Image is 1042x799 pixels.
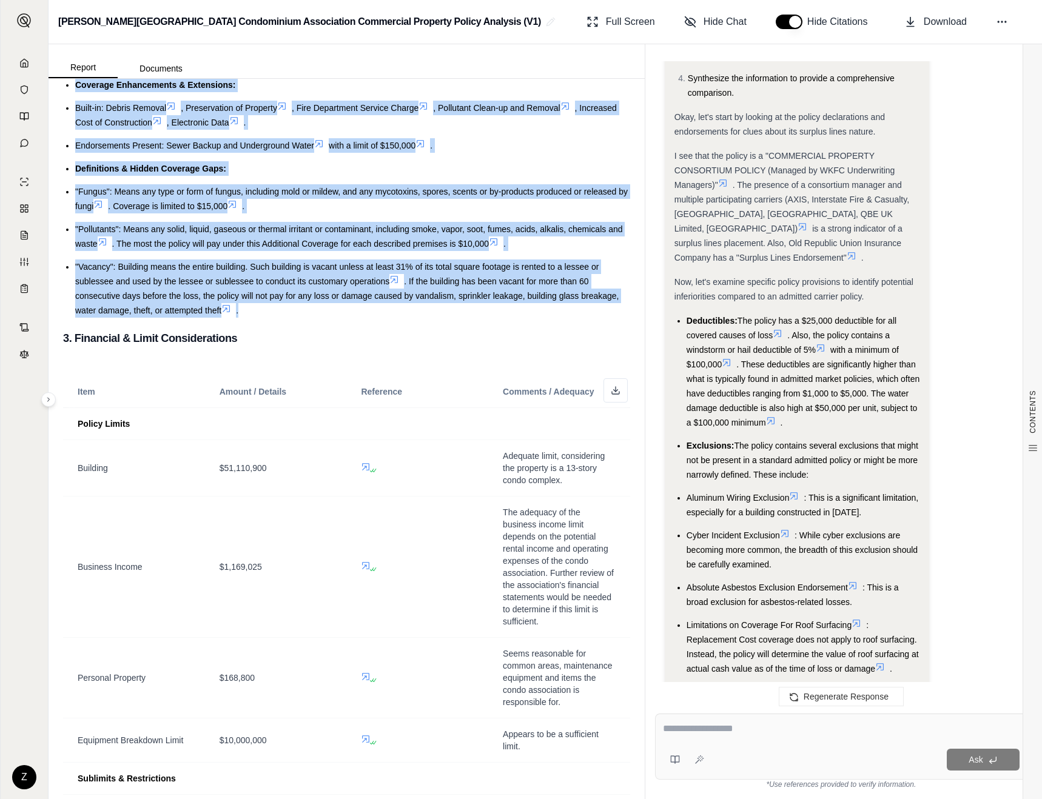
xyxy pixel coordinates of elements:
span: Absolute Asbestos Exclusion Endorsement [687,583,848,592]
span: Endorsements Present: Sewer Backup and Underground Water [75,141,314,150]
a: Contract Analysis [8,315,41,339]
span: Equipment Breakdown Limit [78,735,183,745]
span: Hide Chat [704,15,747,29]
a: Coverage Table [8,276,41,301]
span: Policy Limits [78,419,130,429]
span: with a limit of $150,000 [329,141,415,150]
span: . [503,239,506,249]
span: Download [924,15,967,29]
span: Reference [361,387,402,396]
span: Amount / Details [220,387,286,396]
span: Sublimits & Restrictions [78,774,176,783]
span: . The most the policy will pay under this Additional Coverage for each described premises is $10,000 [112,239,489,249]
a: Claim Coverage [8,223,41,247]
a: Prompt Library [8,104,41,129]
div: Z [12,765,36,789]
span: : This is a broad exclusion for asbestos-related losses. [687,583,899,607]
a: Legal Search Engine [8,342,41,366]
span: Regenerate Response [804,692,889,701]
span: $51,110,900 [220,463,267,473]
span: The policy has a $25,000 deductible for all covered causes of loss [687,316,896,340]
span: Limitations on Coverage For Roof Surfacing [687,620,852,630]
span: CONTENTS [1028,390,1038,433]
span: Business Income [78,562,143,572]
button: Hide Chat [679,10,751,34]
a: Policy Comparisons [8,196,41,221]
span: Seems reasonable for common areas, maintenance equipment and items the condo association is respo... [503,649,613,707]
span: : Replacement Cost coverage does not apply to roof surfacing. Instead, the policy will determine ... [687,620,919,674]
button: Report [49,58,118,78]
span: . [244,118,246,127]
img: Expand sidebar [17,13,32,28]
span: . If the building has been vacant for more than 60 consecutive days before the loss, the policy w... [75,276,619,315]
button: Expand sidebar [12,8,36,33]
span: . [242,201,244,211]
a: Home [8,51,41,75]
span: is a strong indicator of a surplus lines placement. Also, Old Republic Union Insurance Company ha... [674,224,903,262]
button: Expand sidebar [41,392,56,407]
button: Download [899,10,972,34]
span: . The presence of a consortium manager and multiple participating carriers (AXIS, Interstate Fire... [674,180,909,233]
button: Ask [947,749,1020,771]
span: Appears to be a sufficient limit. [503,729,599,751]
span: Comments / Adequacy [503,387,594,396]
span: Definitions & Hidden Coverage Gaps: [75,164,226,173]
h3: 3. Financial & Limit Considerations [63,327,630,349]
button: Regenerate Response [779,687,904,706]
span: . [861,253,864,262]
span: The policy contains several exclusions that might not be present in a standard admitted policy or... [687,441,918,480]
span: , Pollutant Clean-up and Removal [433,103,560,113]
span: $10,000,000 [220,735,267,745]
a: Documents Vault [8,78,41,102]
span: I see that the policy is a "COMMERCIAL PROPERTY CONSORTIUM POLICY (Managed by WKFC Underwriting M... [674,151,895,190]
span: . These deductibles are significantly higher than what is typically found in admitted market poli... [687,359,919,427]
span: . [781,418,783,427]
span: : While cyber exclusions are becoming more common, the breadth of this exclusion should be carefu... [687,530,918,569]
span: Hide Citations [807,15,875,29]
span: Ask [969,755,983,764]
span: Building [78,463,108,473]
span: Okay, let's start by looking at the policy declarations and endorsements for clues about its surp... [674,112,885,136]
span: Full Screen [606,15,655,29]
a: Chat [8,131,41,155]
button: Full Screen [582,10,660,34]
span: Personal Property [78,673,146,683]
span: with a minimum of $100,000 [687,345,899,369]
span: "Vacancy": Building means the entire building. Such building is vacant unless at least 31% of its... [75,262,599,286]
span: Now, let's examine specific policy provisions to identify potential inferiorities compared to an ... [674,277,913,301]
span: . [430,141,432,150]
span: , Electronic Data [167,118,229,127]
span: : This is a significant limitation, especially for a building constructed in [DATE]. [687,493,918,517]
span: . [236,306,238,315]
span: , Preservation of Property [181,103,277,113]
span: Adequate limit, considering the property is a 13-story condo complex. [503,451,605,485]
button: Documents [118,59,204,78]
span: Aluminum Wiring Exclusion [687,493,790,503]
span: $1,169,025 [220,562,262,572]
span: Coverage Enhancements & Extensions: [75,80,236,90]
span: Deductibles: [687,316,738,326]
span: Cyber Incident Exclusion [687,530,780,540]
h2: [PERSON_NAME][GEOGRAPHIC_DATA] Condominium Association Commercial Property Policy Analysis (V1) [58,11,541,33]
span: "Pollutants": Means any solid, liquid, gaseous or thermal irritant or contaminant, including smok... [75,224,623,249]
a: Custom Report [8,250,41,274]
div: *Use references provided to verify information. [655,780,1027,789]
span: Built-in: Debris Removal [75,103,166,113]
span: , Fire Department Service Charge [292,103,418,113]
span: Item [78,387,95,396]
span: . Coverage is limited to $15,000 [108,201,227,211]
span: Exclusions: [687,441,734,450]
span: . Also, the policy contains a windstorm or hail deductible of 5% [687,330,890,355]
span: Synthesize the information to provide a comprehensive comparison. [688,73,895,98]
span: The adequacy of the business income limit depends on the potential rental income and operating ex... [503,507,614,626]
span: . [890,664,892,674]
span: "Fungus": Means any type or form of fungus, including mold or mildew, and any mycotoxins, spores,... [75,187,628,211]
a: Single Policy [8,170,41,194]
span: , Increased Cost of Construction [75,103,617,127]
span: $168,800 [220,673,255,683]
button: Download as Excel [603,378,628,403]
